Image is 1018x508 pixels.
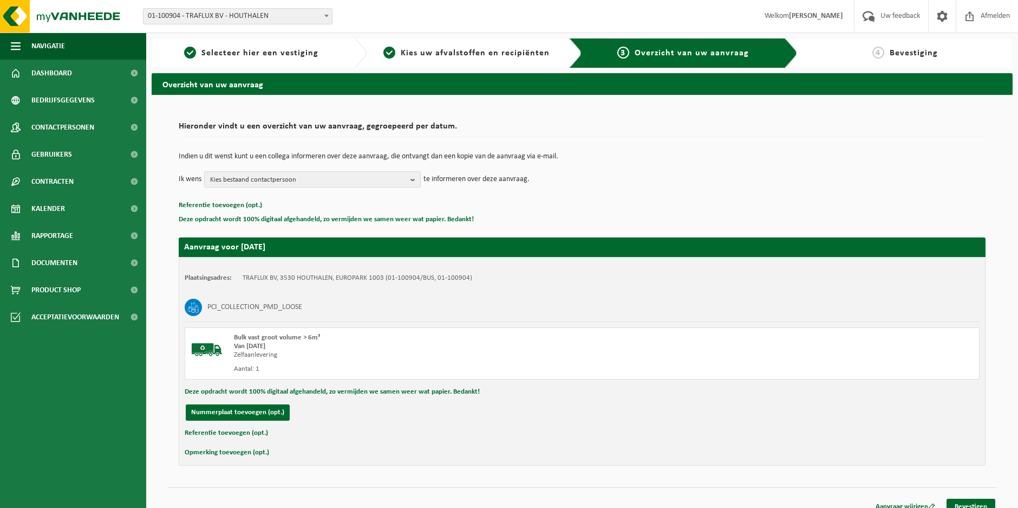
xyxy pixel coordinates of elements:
span: 3 [617,47,629,59]
button: Deze opdracht wordt 100% digitaal afgehandeld, zo vermijden we samen weer wat papier. Bedankt! [185,385,480,399]
span: Dashboard [31,60,72,87]
strong: [PERSON_NAME] [789,12,843,20]
span: 4 [872,47,884,59]
span: Selecteer hier een vestiging [201,49,318,57]
span: Kalender [31,195,65,222]
span: Acceptatievoorwaarden [31,304,119,331]
span: Kies bestaand contactpersoon [210,172,406,188]
span: Bulk vast groot volume > 6m³ [234,334,320,341]
span: Bevestiging [890,49,938,57]
div: Aantal: 1 [234,365,625,374]
span: Kies uw afvalstoffen en recipiënten [401,49,550,57]
span: Gebruikers [31,141,72,168]
span: Bedrijfsgegevens [31,87,95,114]
img: BL-SO-LV.png [191,333,223,366]
span: 01-100904 - TRAFLUX BV - HOUTHALEN [143,9,332,24]
span: Contactpersonen [31,114,94,141]
p: te informeren over deze aanvraag. [423,171,530,188]
a: 1Selecteer hier een vestiging [157,47,345,60]
p: Indien u dit wenst kunt u een collega informeren over deze aanvraag, die ontvangt dan een kopie v... [179,153,986,160]
span: Overzicht van uw aanvraag [635,49,749,57]
td: TRAFLUX BV, 3530 HOUTHALEN, EUROPARK 1003 (01-100904/BUS, 01-100904) [243,274,472,282]
span: Contracten [31,168,74,195]
span: Documenten [31,249,77,276]
button: Deze opdracht wordt 100% digitaal afgehandeld, zo vermijden we samen weer wat papier. Bedankt! [179,213,474,227]
h3: PCI_COLLECTION_PMD_LOOSE [207,299,302,316]
button: Referentie toevoegen (opt.) [185,426,268,440]
button: Nummerplaat toevoegen (opt.) [186,404,290,421]
strong: Van [DATE] [234,343,265,350]
h2: Hieronder vindt u een overzicht van uw aanvraag, gegroepeerd per datum. [179,122,986,137]
p: Ik wens [179,171,201,188]
h2: Overzicht van uw aanvraag [152,73,1013,94]
span: 1 [184,47,196,59]
strong: Plaatsingsadres: [185,274,232,281]
span: Rapportage [31,222,73,249]
a: 2Kies uw afvalstoffen en recipiënten [373,47,561,60]
span: Product Shop [31,276,81,304]
div: Zelfaanlevering [234,351,625,359]
button: Referentie toevoegen (opt.) [179,198,262,213]
button: Kies bestaand contactpersoon [204,171,421,188]
span: Navigatie [31,33,65,60]
button: Opmerking toevoegen (opt.) [185,446,269,460]
span: 2 [383,47,395,59]
strong: Aanvraag voor [DATE] [184,243,265,252]
span: 01-100904 - TRAFLUX BV - HOUTHALEN [143,8,332,24]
